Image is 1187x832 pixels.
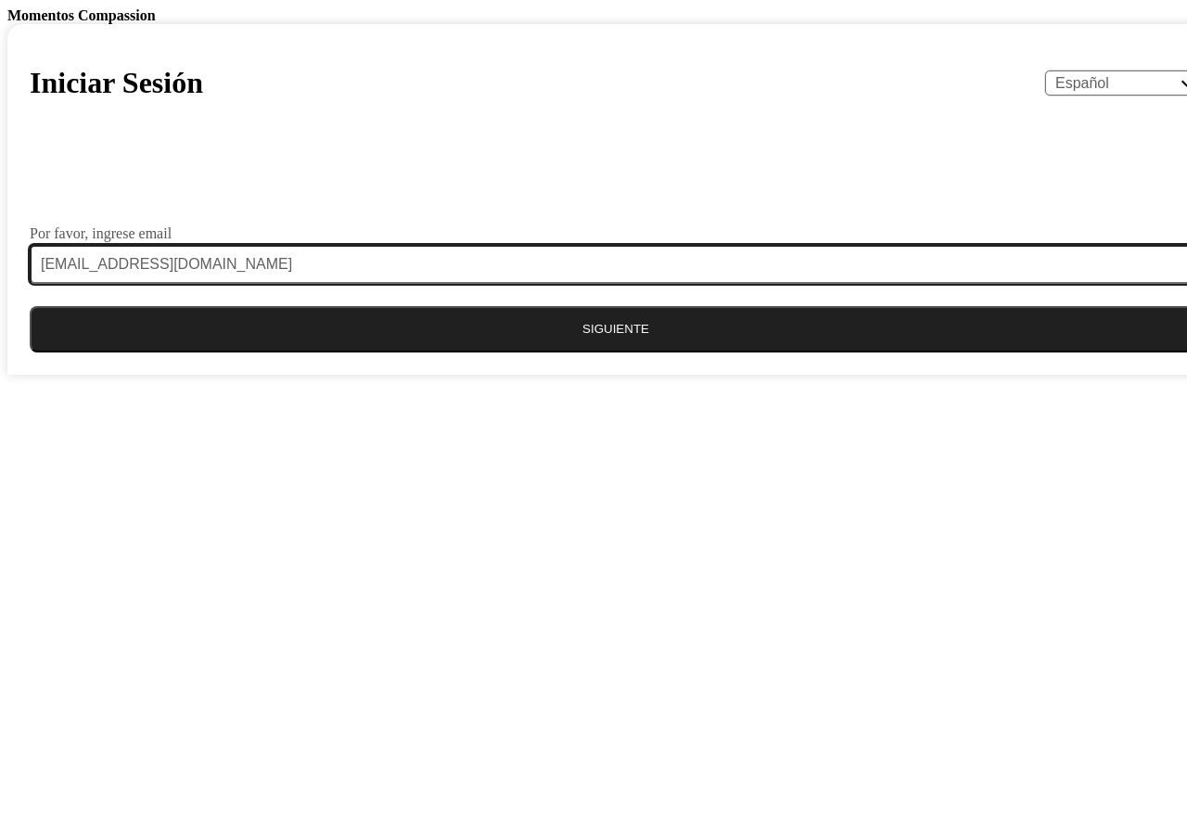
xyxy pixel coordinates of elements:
[7,7,156,23] b: Momentos Compassion
[30,66,203,100] h1: Iniciar Sesión
[30,226,172,241] label: Por favor, ingrese email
